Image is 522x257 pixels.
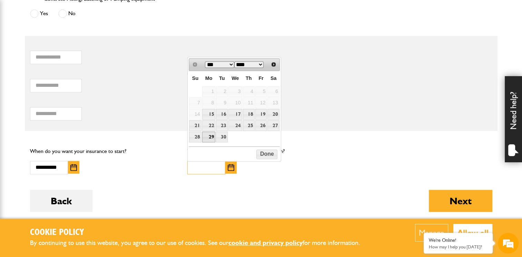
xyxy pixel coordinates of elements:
[202,132,216,142] a: 29
[94,202,125,212] em: Start Chat
[216,120,228,131] a: 23
[429,244,487,249] p: How may I help you today?
[243,109,255,120] a: 18
[267,109,279,120] a: 20
[58,9,76,18] label: No
[415,224,448,241] button: Manage
[9,104,126,120] input: Enter your phone number
[192,75,198,81] span: Sunday
[30,238,372,248] p: By continuing to use this website, you agree to our use of cookies. See our for more information.
[255,109,267,120] a: 19
[113,3,130,20] div: Minimize live chat window
[429,190,492,212] button: Next
[205,75,213,81] span: Monday
[258,75,263,81] span: Friday
[228,239,303,247] a: cookie and privacy policy
[9,125,126,196] textarea: Type your message and hit 'Enter'
[243,120,255,131] a: 25
[270,75,277,81] span: Saturday
[9,64,126,79] input: Enter your last name
[9,84,126,99] input: Enter your email address
[219,75,225,81] span: Tuesday
[267,120,279,131] a: 27
[216,109,228,120] a: 16
[70,164,77,171] img: Choose date
[228,164,234,171] img: Choose date
[202,120,216,131] a: 22
[228,109,242,120] a: 17
[453,224,492,241] button: Allow all
[271,62,276,67] span: Next
[30,227,372,238] h2: Cookie Policy
[228,120,242,131] a: 24
[30,190,92,212] button: Back
[189,120,201,131] a: 21
[12,38,29,48] img: d_20077148190_company_1631870298795_20077148190
[30,147,177,156] p: When do you want your insurance to start?
[232,75,239,81] span: Wednesday
[36,39,116,48] div: Chat with us now
[189,132,201,142] a: 28
[255,120,267,131] a: 26
[246,75,252,81] span: Thursday
[216,132,228,142] a: 30
[269,59,279,69] a: Next
[505,76,522,162] div: Need help?
[202,109,216,120] a: 15
[429,237,487,243] div: We're Online!
[30,9,48,18] label: Yes
[256,150,277,159] button: Done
